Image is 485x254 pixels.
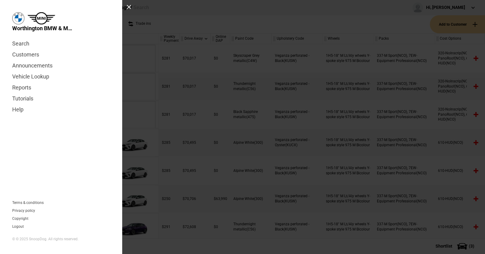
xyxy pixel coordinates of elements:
div: © © 2025 SnoopDog. All rights reserved. [12,237,110,242]
img: mini.png [27,12,55,24]
img: bmw.png [12,12,24,24]
a: Tutorials [12,93,110,104]
a: Help [12,104,110,115]
a: Customers [12,49,110,60]
a: Terms & conditions [12,201,44,205]
span: Worthington BMW & MINI Garage [12,24,73,32]
a: Privacy policy [12,209,35,212]
a: Announcements [12,60,110,71]
button: Logout [12,225,24,228]
a: Copyright [12,217,28,220]
a: Reports [12,82,110,93]
a: Search [12,38,110,49]
a: Vehicle Lookup [12,71,110,82]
